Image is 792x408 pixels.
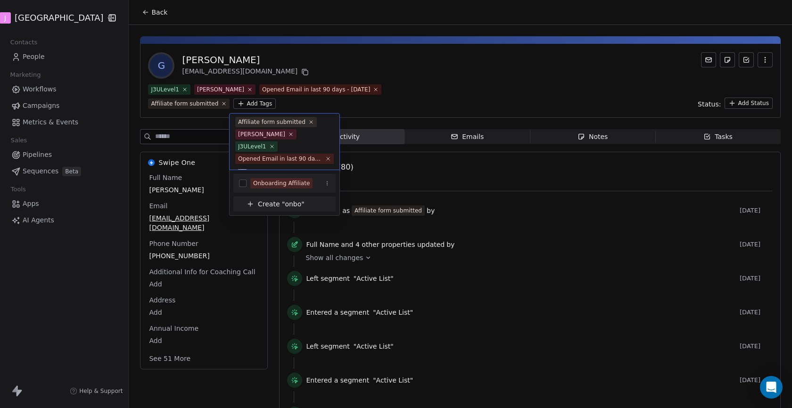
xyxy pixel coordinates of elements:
[238,155,322,163] div: Opened Email in last 90 days - [DATE]
[253,179,310,188] div: Onboarding Affiliate
[239,196,330,212] button: Create "onbo"
[238,142,266,151] div: J3ULevel1
[238,118,305,126] div: Affiliate form submitted
[285,199,301,209] span: onbo
[301,199,304,209] span: "
[233,174,336,212] div: Suggestions
[258,199,285,209] span: Create "
[238,130,285,139] div: [PERSON_NAME]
